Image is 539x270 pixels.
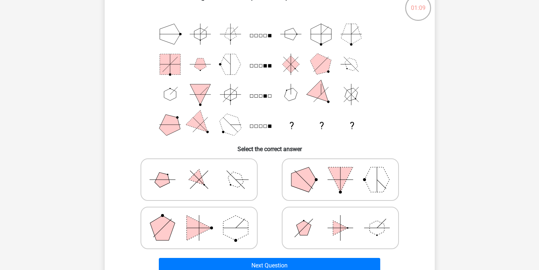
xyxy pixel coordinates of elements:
text: ? [289,120,293,131]
h6: Select the correct answer [116,140,423,153]
text: ? [349,120,354,131]
text: ? [319,120,324,131]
